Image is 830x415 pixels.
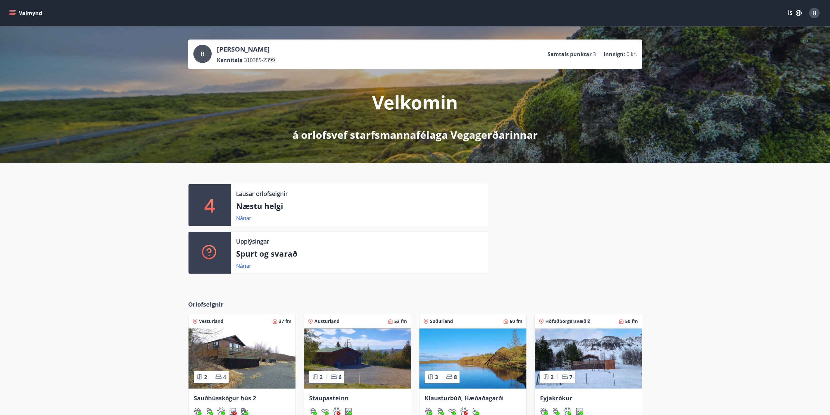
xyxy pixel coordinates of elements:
span: Klausturbúð, Hæðaðagarði [425,394,504,402]
span: Höfuðborgarsvæðið [545,318,591,325]
span: H [201,50,204,57]
span: Orlofseignir [188,300,223,309]
p: [PERSON_NAME] [217,45,275,54]
p: Samtals punktar [548,51,592,58]
p: 4 [204,193,215,217]
span: 3 [435,374,438,381]
span: H [812,9,816,17]
button: menu [8,7,45,19]
span: 3 [593,51,596,58]
img: Paella dish [304,328,411,389]
p: Næstu helgi [236,200,483,212]
span: 310385-2399 [244,56,275,64]
span: Eyjakrókur [540,394,572,402]
p: Inneign : [604,51,625,58]
span: 7 [569,374,572,381]
button: H [807,5,822,21]
img: Paella dish [189,328,295,389]
p: á orlofsvef starfsmannafélaga Vegagerðarinnar [292,128,538,142]
span: 2 [551,374,553,381]
img: Paella dish [419,328,526,389]
span: 2 [204,374,207,381]
span: 6 [339,374,341,381]
p: Lausar orlofseignir [236,189,288,198]
p: Spurt og svarað [236,248,483,259]
a: Nánar [236,262,251,269]
span: Sauðhússkógur hús 2 [194,394,256,402]
span: 8 [454,374,457,381]
span: 0 kr. [626,51,637,58]
span: 53 fm [394,318,407,325]
span: 37 fm [279,318,292,325]
span: Austurland [314,318,340,325]
img: Paella dish [535,328,642,389]
span: 60 fm [510,318,522,325]
span: Vesturland [199,318,223,325]
button: ÍS [784,7,805,19]
span: Suðurland [430,318,453,325]
a: Nánar [236,215,251,222]
span: 4 [223,374,226,381]
span: 50 fm [625,318,638,325]
p: Upplýsingar [236,237,269,246]
p: Kennitala [217,56,243,64]
span: Staupasteinn [309,394,349,402]
p: Velkomin [372,90,458,115]
span: 2 [320,374,323,381]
